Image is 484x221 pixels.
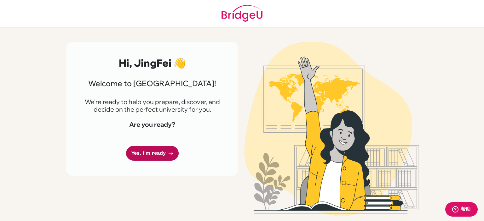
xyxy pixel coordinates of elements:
[81,57,223,69] h2: Hi, JingFei 👋
[81,98,223,113] p: We're ready to help you prepare, discover, and decide on the perfect university for you.
[81,121,223,128] h4: Are you ready?
[126,146,179,161] a: Yes, I'm ready
[81,79,223,88] h3: Welcome to [GEOGRAPHIC_DATA]!
[445,202,478,218] iframe: 打开一个小组件，您可以在其中找到更多信息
